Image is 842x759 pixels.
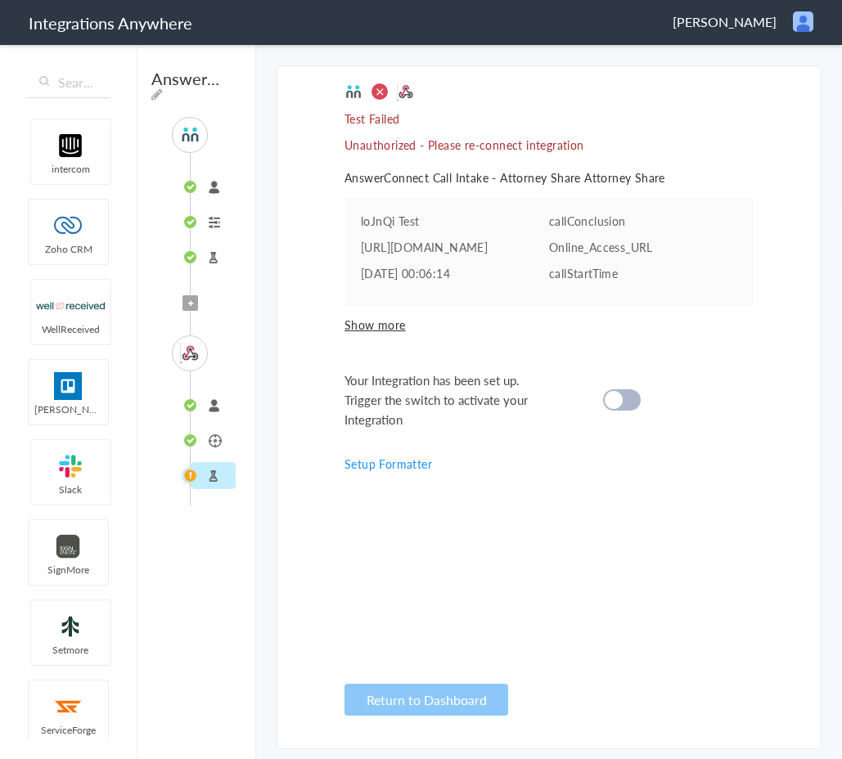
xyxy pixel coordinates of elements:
[344,137,754,153] p: Unauthorized - Please re-connect integration
[29,723,108,737] span: ServiceForge
[180,124,200,145] img: answerconnect-logo.svg
[361,239,549,255] pre: [URL][DOMAIN_NAME]
[397,83,415,101] img: target
[344,169,754,186] h5: AnswerConnect Call Intake - Attorney Share Attorney Share
[29,402,108,416] span: [PERSON_NAME]
[31,483,110,496] span: Slack
[549,213,737,229] p: callConclusion
[36,132,106,159] img: intercom-logo.svg
[31,643,110,657] span: Setmore
[31,162,110,176] span: intercom
[180,343,200,363] img: webhook.png
[344,371,557,429] span: Your Integration has been set up. Trigger the switch to activate your Integration
[793,11,813,32] img: user.png
[344,456,432,472] a: Setup Formatter
[344,317,754,333] span: Show more
[549,265,737,281] p: callStartTime
[31,322,110,336] span: WellReceived
[29,11,192,34] h1: Integrations Anywhere
[673,12,777,31] span: [PERSON_NAME]
[27,67,110,98] input: Search...
[344,83,362,101] img: source
[34,212,103,240] img: zoho-logo.svg
[36,452,106,480] img: slack-logo.svg
[34,532,103,560] img: signmore-logo.png
[36,292,106,320] img: wr-logo.svg
[29,242,108,256] span: Zoho CRM
[361,213,549,229] pre: loJnQi Test
[344,110,754,127] p: Test Failed
[29,563,108,577] span: SignMore
[344,684,508,716] button: Return to Dashboard
[549,239,737,255] p: Online_Access_URL
[361,265,549,281] pre: [DATE] 00:06:14
[34,372,103,400] img: trello.png
[36,613,106,640] img: setmoreNew.jpg
[34,693,103,721] img: serviceforge-icon.png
